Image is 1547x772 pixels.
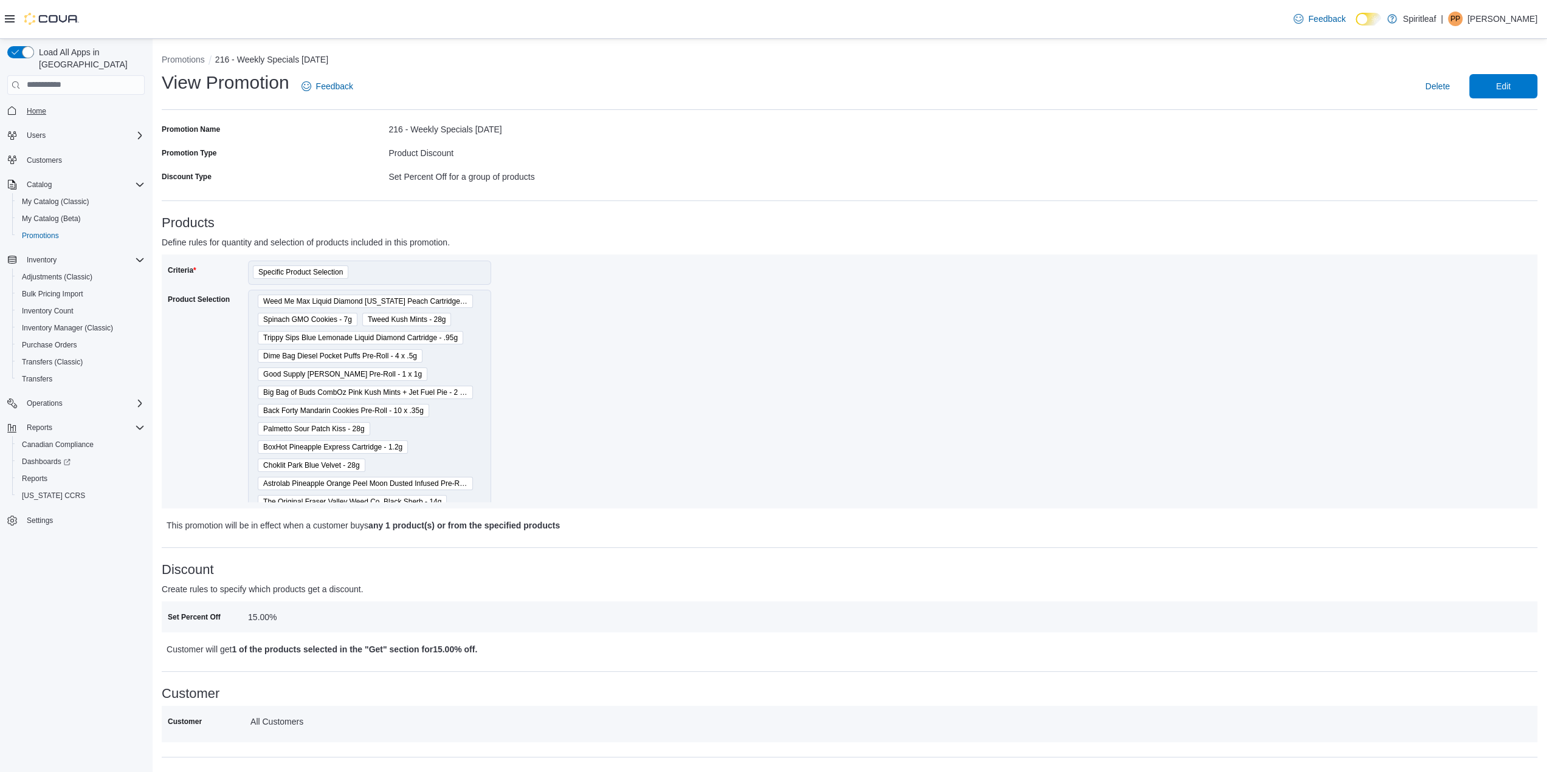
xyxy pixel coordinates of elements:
[12,354,150,371] button: Transfers (Classic)
[232,644,477,654] b: 1 of the products selected in the "Get" section for 15.00% off .
[17,194,145,209] span: My Catalog (Classic)
[253,265,348,279] span: Specific Product Selection
[162,582,1193,596] p: Create rules to specify which products get a discount.
[258,477,473,490] span: Astrolab Pineapple Orange Peel Moon Dusted Infused Pre-Roll - 5 x .5g
[2,395,150,412] button: Operations
[17,304,145,318] span: Inventory Count
[2,127,150,144] button: Users
[22,104,51,118] a: Home
[1441,12,1443,26] p: |
[388,120,849,134] div: 216 - Weekly Specials [DATE]
[316,80,353,92] span: Feedback
[22,177,57,192] button: Catalog
[22,214,81,224] span: My Catalog (Beta)
[168,717,202,726] label: Customer
[22,513,58,528] a: Settings
[368,521,560,530] b: any 1 product(s) or from the specified products
[17,194,94,209] a: My Catalog (Classic)
[27,423,52,432] span: Reports
[258,349,422,363] span: Dime Bag Diesel Pocket Puffs Pre-Roll - 4 x .5g
[388,167,849,182] div: Set Percent Off for a group of products
[1467,12,1537,26] p: [PERSON_NAME]
[1308,13,1345,25] span: Feedback
[17,355,88,369] a: Transfers (Classic)
[22,289,83,299] span: Bulk Pricing Import
[17,211,145,226] span: My Catalog (Beta)
[368,313,446,326] span: Tweed Kush Mints - 28g
[248,607,411,622] div: 15.00%
[17,372,57,386] a: Transfers
[27,255,57,265] span: Inventory
[17,488,90,503] a: [US_STATE] CCRS
[22,340,77,350] span: Purchase Orders
[162,216,1537,230] h3: Products
[17,355,145,369] span: Transfers (Classic)
[12,371,150,388] button: Transfers
[22,128,145,143] span: Users
[263,350,417,362] span: Dime Bag Diesel Pocket Puffs Pre-Roll - 4 x .5g
[27,180,52,190] span: Catalog
[17,338,82,352] a: Purchase Orders
[17,488,145,503] span: Washington CCRS
[12,436,150,453] button: Canadian Compliance
[258,440,408,454] span: BoxHot Pineapple Express Cartridge - 1.2g
[258,266,343,278] span: Specific Product Selection
[22,272,92,282] span: Adjustments (Classic)
[22,396,67,411] button: Operations
[12,336,150,354] button: Purchase Orders
[162,125,220,134] label: Promotion Name
[263,423,365,435] span: Palmetto Sour Patch Kiss - 28g
[162,70,289,95] h1: View Promotion
[1469,74,1537,98] button: Edit
[7,97,145,561] nav: Complex example
[27,398,63,408] span: Operations
[22,420,57,435] button: Reports
[2,511,150,529] button: Settings
[27,516,53,525] span: Settings
[263,332,458,344] span: Trippy Sips Blue Lemonade Liquid Diamond Cartridge - .95g
[27,106,46,116] span: Home
[22,231,59,241] span: Promotions
[12,285,150,302] button: Bulk Pricing Import
[258,295,473,308] span: Weed Me Max Liquid Diamond California Peach Cartridge - 1g
[297,74,358,98] a: Feedback
[263,496,441,508] span: The Original Fraser Valley Weed Co. Black Sherb - 14g
[17,338,145,352] span: Purchase Orders
[22,396,145,411] span: Operations
[263,295,467,307] span: Weed Me Max Liquid Diamond [US_STATE] Peach Cartridge - 1g
[215,55,328,64] button: 216 - Weekly Specials [DATE]
[17,287,88,301] a: Bulk Pricing Import
[12,210,150,227] button: My Catalog (Beta)
[263,405,424,417] span: Back Forty Mandarin Cookies Pre-Roll - 10 x .35g
[12,470,150,487] button: Reports
[258,367,427,381] span: Good Supply Jean Guy Pre-Roll - 1 x 1g
[12,302,150,319] button: Inventory Count
[258,459,365,472] span: Choklit Park Blue Velvet - 28g
[162,55,205,64] button: Promotions
[17,321,118,335] a: Inventory Manager (Classic)
[17,454,145,469] span: Dashboards
[263,441,402,453] span: BoxHot Pineapple Express Cartridge - 1.2g
[1450,12,1460,26] span: PP
[1289,7,1350,31] a: Feedback
[22,253,145,267] span: Inventory
[22,152,145,168] span: Customers
[27,155,62,165] span: Customers
[1448,12,1463,26] div: Paul P
[17,228,64,243] a: Promotions
[12,453,150,470] a: Dashboards
[17,437,98,452] a: Canadian Compliance
[22,153,67,168] a: Customers
[388,143,849,158] div: Product Discount
[17,211,86,226] a: My Catalog (Beta)
[1496,80,1511,92] span: Edit
[17,454,75,469] a: Dashboards
[1356,13,1381,26] input: Dark Mode
[1425,80,1450,92] span: Delete
[162,686,1537,701] h3: Customer
[22,357,83,367] span: Transfers (Classic)
[168,612,221,622] label: Set Percent Off
[263,477,467,490] span: Astrolab Pineapple Orange Peel Moon Dusted Infused Pre-Roll - 5 x .5g
[22,440,94,449] span: Canadian Compliance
